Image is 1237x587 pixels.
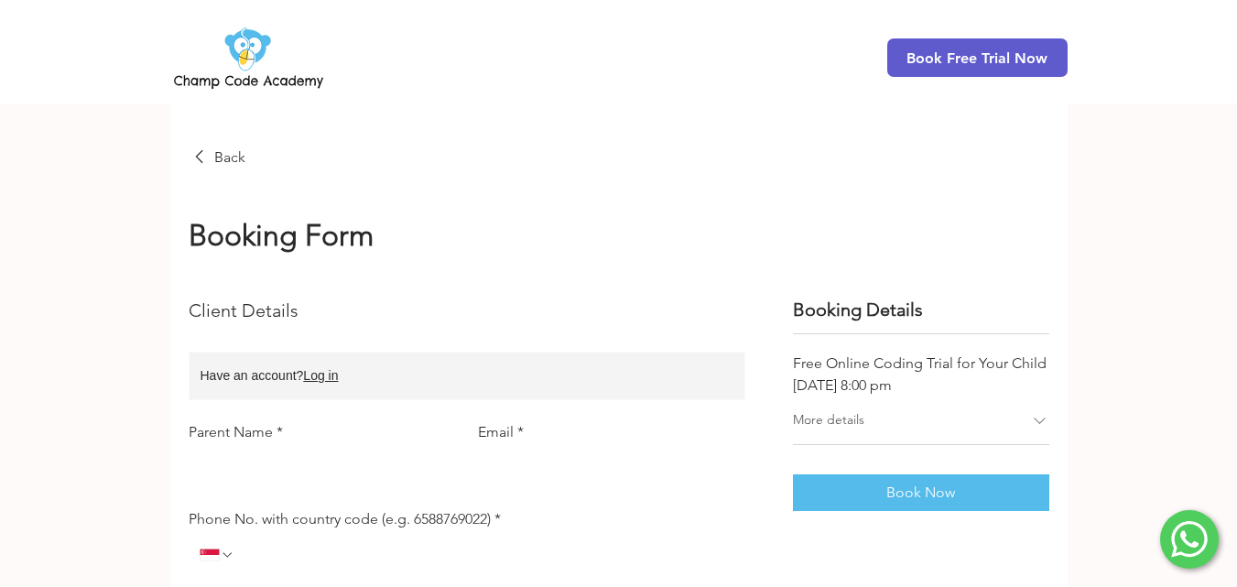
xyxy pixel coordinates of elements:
[234,537,734,573] input: Phone No. with country code (e.g. 6588769022). Phone
[793,297,1049,322] h2: Booking Details
[793,411,864,429] h3: More details
[200,548,234,562] button: Phone No. with country code (e.g. 6588769022). Phone. Select a country code
[189,299,298,321] span: Client Details
[793,353,1049,375] p: Free Online Coding Trial for Your Child
[201,366,730,386] div: Have an account?
[906,49,1047,67] span: Book Free Trial Now
[886,485,955,500] span: Book Now
[189,215,1049,256] h1: Booking Form
[478,451,734,487] input: Email
[189,147,245,168] button: Back
[189,451,445,487] input: Parent Name
[189,509,501,529] label: Phone No. with country code (e.g. 6588769022)
[793,375,1049,397] p: [DATE] 8:00 pm
[303,366,338,386] button: Log in
[793,400,1049,443] button: More details
[189,422,283,442] label: Parent Name
[887,38,1068,77] a: Book Free Trial Now
[214,147,245,168] span: Back
[170,22,327,93] img: Champ Code Academy Logo PNG.png
[793,474,1049,511] button: Book Now
[478,422,524,442] label: Email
